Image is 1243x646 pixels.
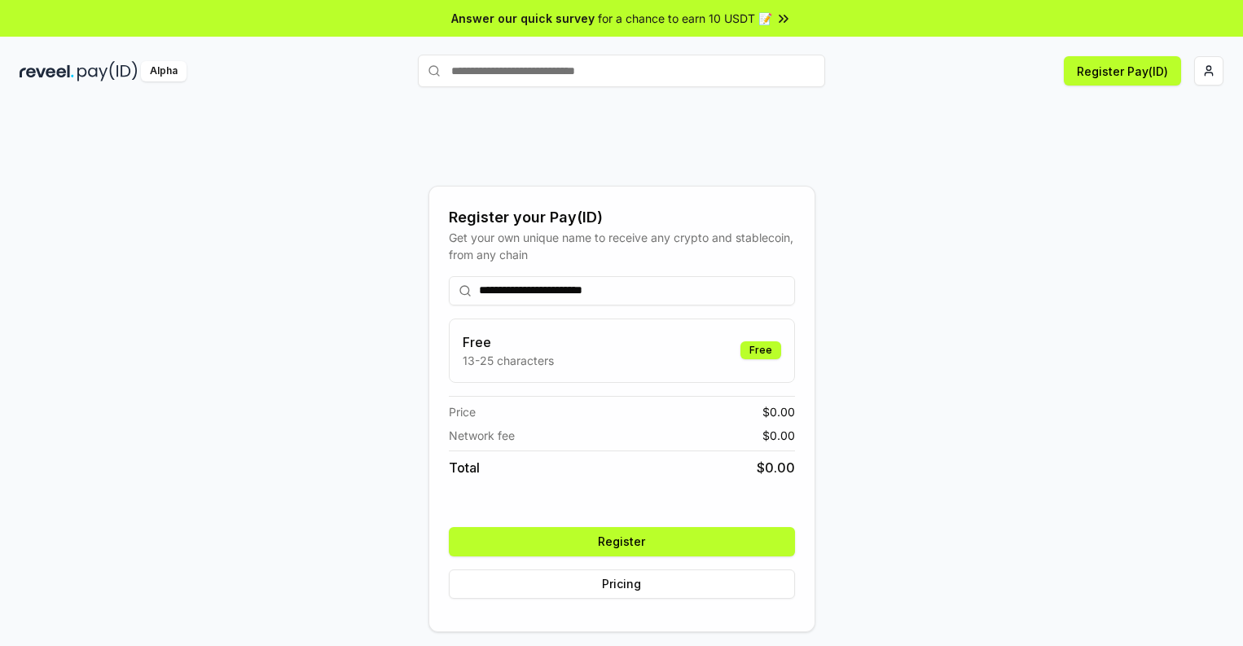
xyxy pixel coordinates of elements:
[463,352,554,369] p: 13-25 characters
[762,427,795,444] span: $ 0.00
[762,403,795,420] span: $ 0.00
[20,61,74,81] img: reveel_dark
[141,61,187,81] div: Alpha
[1064,56,1181,86] button: Register Pay(ID)
[449,206,795,229] div: Register your Pay(ID)
[449,229,795,263] div: Get your own unique name to receive any crypto and stablecoin, from any chain
[449,527,795,556] button: Register
[77,61,138,81] img: pay_id
[449,427,515,444] span: Network fee
[449,569,795,599] button: Pricing
[449,458,480,477] span: Total
[449,403,476,420] span: Price
[451,10,595,27] span: Answer our quick survey
[598,10,772,27] span: for a chance to earn 10 USDT 📝
[740,341,781,359] div: Free
[463,332,554,352] h3: Free
[757,458,795,477] span: $ 0.00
